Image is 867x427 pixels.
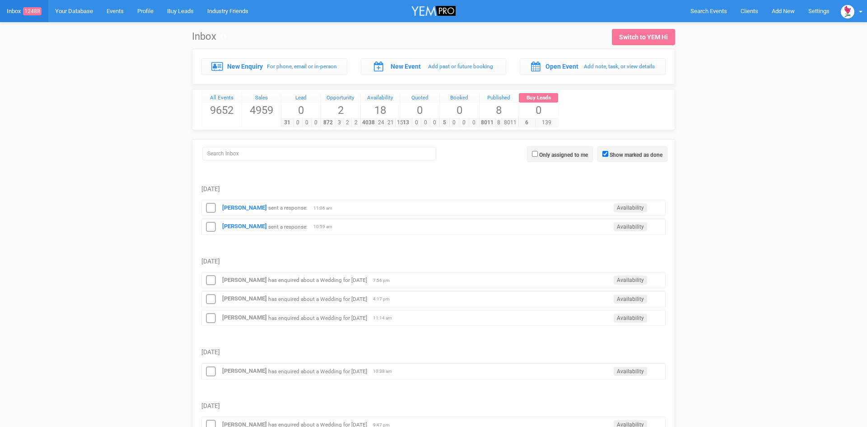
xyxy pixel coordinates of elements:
a: [PERSON_NAME] [222,295,267,302]
span: Availability [614,276,647,285]
span: 872 [321,118,336,127]
span: 2 [351,118,360,127]
span: 0 [430,118,439,127]
span: Availability [614,314,647,323]
span: 4:17 pm [373,296,396,302]
small: sent a response: [268,223,308,230]
a: Booked [440,93,479,103]
small: has enquired about a Wedding for [DATE] [268,314,367,321]
a: New Enquiry For phone, email or in-person [201,58,347,75]
span: 5 [439,118,450,127]
img: open-uri20190322-4-14wp8y4 [841,5,854,19]
span: 4959 [242,103,281,118]
span: 0 [400,103,439,118]
span: 2 [321,103,360,118]
span: 8 [480,103,519,118]
span: 0 [293,118,303,127]
a: Availability [361,93,400,103]
label: Only assigned to me [539,151,588,159]
span: Availability [614,367,647,376]
span: 6 [518,118,535,127]
span: 8011 [502,118,518,127]
span: Availability [614,295,647,304]
span: 0 [449,118,460,127]
small: has enquired about a Wedding for [DATE] [268,368,367,374]
span: Add New [772,8,795,14]
a: Buy Leads [519,93,558,103]
span: 0 [302,118,312,127]
span: 12488 [23,7,42,15]
span: Availability [614,222,647,231]
span: 10:59 am [313,224,336,230]
h5: [DATE] [201,403,666,409]
span: 18 [361,103,400,118]
label: Open Event [545,62,578,71]
span: 0 [469,118,479,127]
a: [PERSON_NAME] [222,314,267,321]
a: Opportunity [321,93,360,103]
input: Search Inbox [202,147,436,160]
span: 139 [535,118,558,127]
a: [PERSON_NAME] [222,204,267,211]
label: New Event [391,62,421,71]
span: Search Events [690,8,727,14]
div: Published [480,93,519,103]
a: Quoted [400,93,439,103]
a: All Events [202,93,242,103]
span: 13 [400,118,412,127]
span: 15 [395,118,405,127]
label: Show marked as done [610,151,662,159]
small: sent a response: [268,205,308,211]
a: Lead [281,93,321,103]
a: [PERSON_NAME] [222,277,267,283]
a: New Event Add past or future booking [361,58,507,75]
span: 0 [281,103,321,118]
h5: [DATE] [201,349,666,356]
a: Sales [242,93,281,103]
h5: [DATE] [201,186,666,192]
span: 11:14 am [373,315,396,321]
h5: [DATE] [201,258,666,265]
span: 11:06 am [313,205,336,211]
a: [PERSON_NAME] [222,367,267,374]
span: 31 [281,118,294,127]
span: 8 [495,118,502,127]
span: 10:38 am [373,368,396,375]
span: 4038 [360,118,377,127]
span: 0 [519,103,558,118]
div: Switch to YEM Hi [619,33,668,42]
a: Open Event Add note, task, or view details [520,58,666,75]
span: 21 [386,118,396,127]
span: 0 [311,118,321,127]
span: 8011 [479,118,496,127]
span: 0 [440,103,479,118]
span: 3 [335,118,344,127]
span: 7:56 pm [373,277,396,284]
small: Add past or future booking [428,63,493,70]
small: has enquired about a Wedding for [DATE] [268,277,367,283]
label: New Enquiry [227,62,263,71]
span: 9652 [202,103,242,118]
a: Switch to YEM Hi [612,29,675,45]
small: For phone, email or in-person [267,63,337,70]
span: Availability [614,203,647,212]
span: 24 [376,118,386,127]
span: 0 [421,118,430,127]
small: Add note, task, or view details [584,63,655,70]
span: 0 [412,118,421,127]
a: [PERSON_NAME] [222,223,267,230]
span: Clients [741,8,758,14]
